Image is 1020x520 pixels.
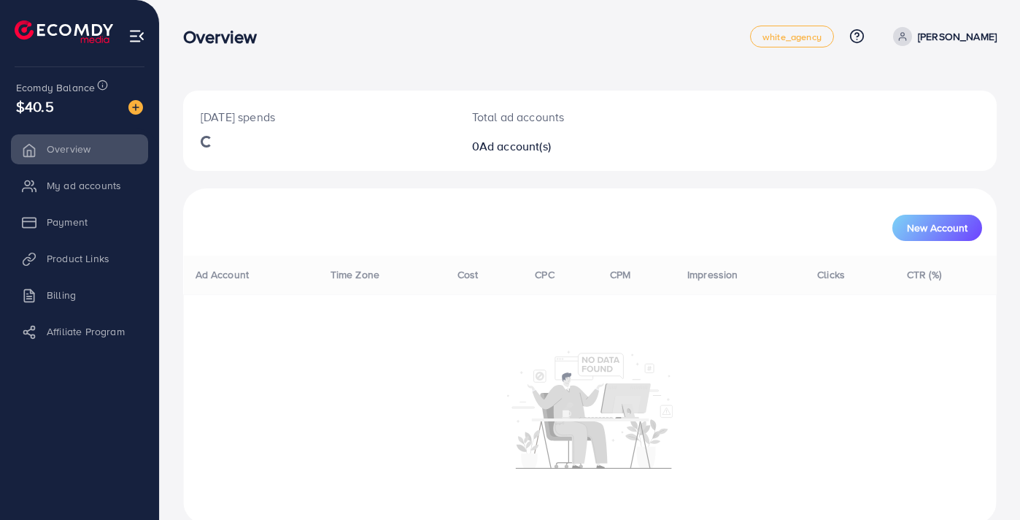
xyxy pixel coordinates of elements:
[128,28,145,45] img: menu
[472,139,641,153] h2: 0
[479,138,551,154] span: Ad account(s)
[472,108,641,126] p: Total ad accounts
[918,28,997,45] p: [PERSON_NAME]
[201,108,437,126] p: [DATE] spends
[16,96,54,117] span: $40.5
[762,32,822,42] span: white_agency
[15,20,113,43] img: logo
[907,223,967,233] span: New Account
[750,26,834,47] a: white_agency
[183,26,268,47] h3: Overview
[128,100,143,115] img: image
[16,80,95,95] span: Ecomdy Balance
[887,27,997,46] a: [PERSON_NAME]
[892,215,982,241] button: New Account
